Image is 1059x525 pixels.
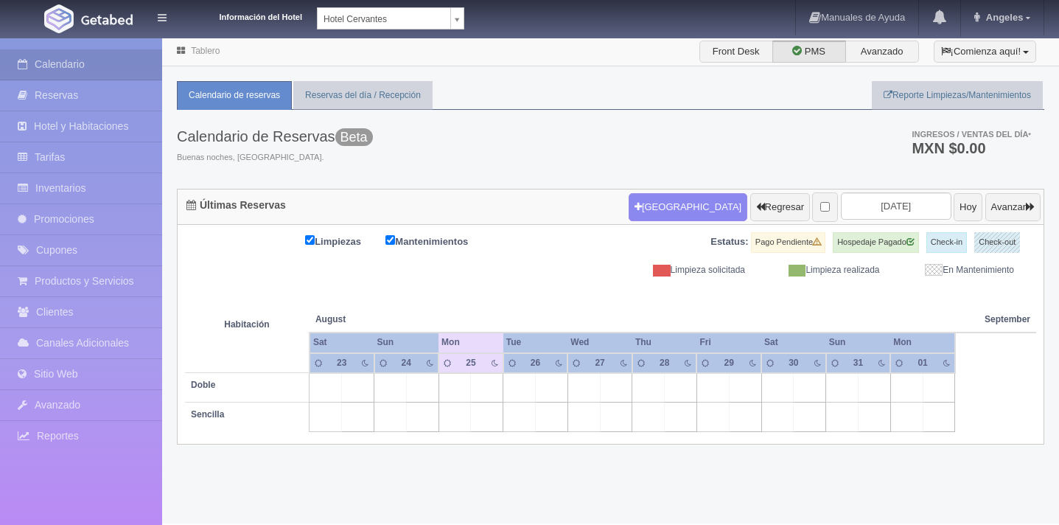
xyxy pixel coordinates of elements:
[526,357,545,369] div: 26
[761,333,826,352] th: Sat
[985,313,1030,326] span: September
[503,333,568,352] th: Tue
[622,264,757,277] div: Limpieza solicitada
[655,357,674,369] div: 28
[293,81,433,110] a: Reservas del día / Recepción
[335,128,373,146] span: Beta
[750,193,810,221] button: Regresar
[324,8,444,30] span: Hotel Cervantes
[590,357,609,369] div: 27
[191,409,224,420] b: Sencilla
[310,333,374,352] th: Sat
[186,200,286,211] h4: Últimas Reservas
[890,333,955,352] th: Mon
[954,193,982,221] button: Hoy
[567,333,632,352] th: Wed
[934,41,1036,63] button: ¡Comienza aquí!
[177,152,373,164] span: Buenas noches, [GEOGRAPHIC_DATA].
[81,14,133,25] img: Getabed
[719,357,738,369] div: 29
[374,333,439,352] th: Sun
[784,357,803,369] div: 30
[629,193,747,221] button: [GEOGRAPHIC_DATA]
[891,264,1026,277] div: En Mantenimiento
[396,357,416,369] div: 24
[305,232,383,249] label: Limpiezas
[315,313,433,326] span: August
[438,333,503,352] th: Mon
[756,264,891,277] div: Limpieza realizada
[985,193,1041,221] button: Avanzar
[191,380,215,390] b: Doble
[191,46,220,56] a: Tablero
[849,357,868,369] div: 31
[926,232,967,253] label: Check-in
[845,41,919,63] label: Avanzado
[696,333,761,352] th: Fri
[974,232,1020,253] label: Check-out
[317,7,464,29] a: Hotel Cervantes
[872,81,1043,110] a: Reporte Limpiezas/Mantenimientos
[632,333,697,352] th: Thu
[224,319,269,330] strong: Habitación
[833,232,919,253] label: Hospedaje Pagado
[44,4,74,33] img: Getabed
[385,235,395,245] input: Mantenimientos
[826,333,891,352] th: Sun
[699,41,773,63] label: Front Desk
[912,130,1031,139] span: Ingresos / Ventas del día
[751,232,825,253] label: Pago Pendiente
[913,357,932,369] div: 01
[305,235,315,245] input: Limpiezas
[461,357,480,369] div: 25
[184,7,302,24] dt: Información del Hotel
[177,128,373,145] h3: Calendario de Reservas
[982,12,1024,23] span: Angeles
[912,141,1031,156] h3: MXN $0.00
[177,81,292,110] a: Calendario de reservas
[332,357,352,369] div: 23
[385,232,490,249] label: Mantenimientos
[710,235,748,249] label: Estatus:
[772,41,846,63] label: PMS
